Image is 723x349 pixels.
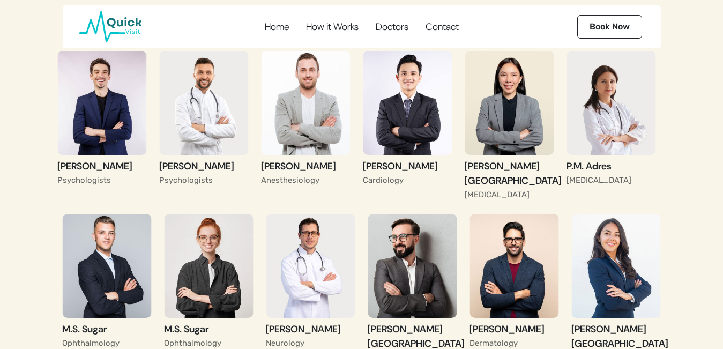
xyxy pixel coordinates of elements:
img: ... [57,51,146,155]
h4: [PERSON_NAME] [266,322,355,337]
img: ... [465,51,554,155]
img: ... [261,51,350,155]
a: Doctors [368,5,416,48]
h4: [PERSON_NAME] [469,322,558,337]
img: ... [159,51,248,155]
h4: M.S. Sugar [62,322,151,337]
a: How it Works [298,5,367,48]
img: ... [571,214,660,318]
small: [MEDICAL_DATA] [567,175,631,185]
small: Neurology [266,338,304,348]
h2: Book with any Expert [139,4,584,25]
h4: P.M. Adres [567,159,655,174]
img: ... [62,214,151,318]
img: ... [567,51,655,155]
div: Home [265,21,289,33]
img: ... [363,51,452,155]
img: Quick Visit [79,11,142,43]
small: Ophthalmology [164,338,221,348]
h4: [PERSON_NAME][GEOGRAPHIC_DATA] [465,159,554,188]
small: Anesthesiology [261,175,319,185]
h4: [PERSON_NAME] [159,159,248,174]
small: Dermatology [469,338,518,348]
h4: [PERSON_NAME] [57,159,146,174]
a: Home [257,5,297,48]
img: ... [469,214,558,318]
small: Cardiology [363,175,404,185]
img: ... [266,214,355,318]
div: How it Works [306,21,359,33]
div: Doctors [376,21,408,33]
a: Contact [418,5,467,48]
small: Psychologists [57,175,111,185]
h4: [PERSON_NAME] [261,159,350,174]
h4: [PERSON_NAME] [363,159,452,174]
small: Ophthalmology [62,338,120,348]
small: Psychologists [159,175,213,185]
a: Book Now [577,15,642,39]
img: ... [368,214,457,318]
small: [MEDICAL_DATA] [465,190,530,199]
h4: M.S. Sugar [164,322,253,337]
div: Contact [426,21,459,33]
img: ... [164,214,253,318]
